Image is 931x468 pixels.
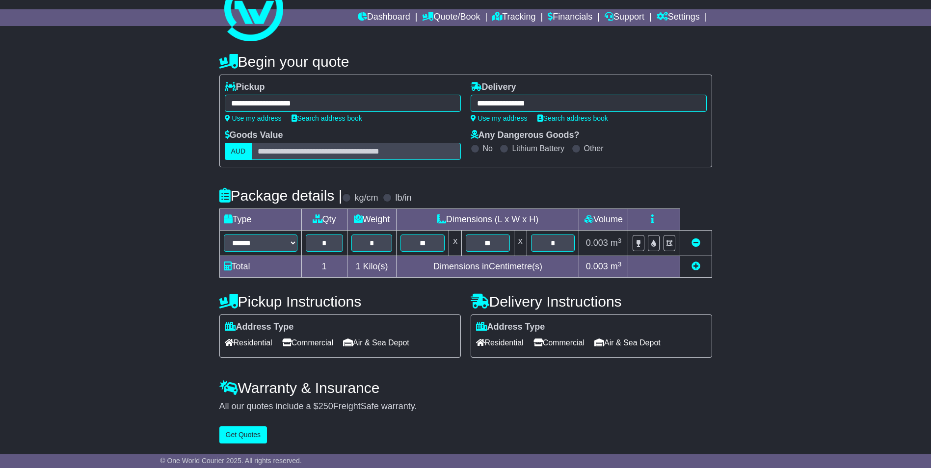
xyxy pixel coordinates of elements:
[422,9,480,26] a: Quote/Book
[483,144,493,153] label: No
[225,335,272,350] span: Residential
[537,114,608,122] a: Search address book
[354,193,378,204] label: kg/cm
[618,260,622,268] sup: 3
[219,53,712,70] h4: Begin your quote
[449,231,462,256] td: x
[471,114,528,122] a: Use my address
[397,256,579,278] td: Dimensions in Centimetre(s)
[471,82,516,93] label: Delivery
[618,237,622,244] sup: 3
[319,401,333,411] span: 250
[533,335,585,350] span: Commercial
[586,238,608,248] span: 0.003
[282,335,333,350] span: Commercial
[579,209,628,231] td: Volume
[301,209,347,231] td: Qty
[611,261,622,271] span: m
[219,380,712,396] h4: Warranty & Insurance
[594,335,661,350] span: Air & Sea Depot
[471,130,580,141] label: Any Dangerous Goods?
[514,231,527,256] td: x
[692,261,700,271] a: Add new item
[512,144,564,153] label: Lithium Battery
[397,209,579,231] td: Dimensions (L x W x H)
[292,114,362,122] a: Search address book
[301,256,347,278] td: 1
[219,256,301,278] td: Total
[584,144,604,153] label: Other
[476,335,524,350] span: Residential
[605,9,644,26] a: Support
[225,322,294,333] label: Address Type
[492,9,535,26] a: Tracking
[358,9,410,26] a: Dashboard
[343,335,409,350] span: Air & Sea Depot
[225,143,252,160] label: AUD
[657,9,700,26] a: Settings
[611,238,622,248] span: m
[355,261,360,271] span: 1
[586,261,608,271] span: 0.003
[225,114,282,122] a: Use my address
[219,293,461,310] h4: Pickup Instructions
[219,401,712,412] div: All our quotes include a $ FreightSafe warranty.
[347,209,397,231] td: Weight
[476,322,545,333] label: Address Type
[219,187,343,204] h4: Package details |
[692,238,700,248] a: Remove this item
[219,426,267,443] button: Get Quotes
[548,9,592,26] a: Financials
[347,256,397,278] td: Kilo(s)
[225,130,283,141] label: Goods Value
[471,293,712,310] h4: Delivery Instructions
[160,457,302,465] span: © One World Courier 2025. All rights reserved.
[219,209,301,231] td: Type
[395,193,411,204] label: lb/in
[225,82,265,93] label: Pickup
